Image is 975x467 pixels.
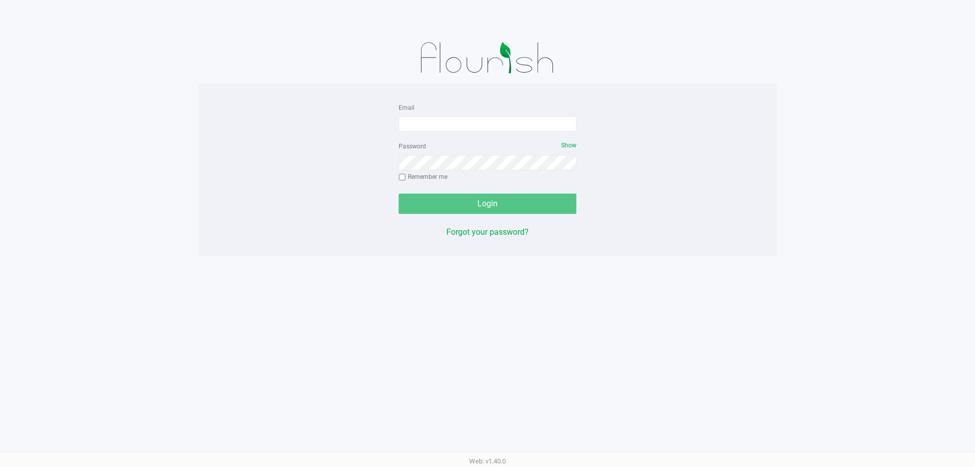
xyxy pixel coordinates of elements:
span: Show [561,142,576,149]
label: Email [399,103,414,112]
label: Remember me [399,172,447,181]
span: Web: v1.40.0 [469,457,506,465]
input: Remember me [399,174,406,181]
button: Forgot your password? [446,226,529,238]
label: Password [399,142,426,151]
